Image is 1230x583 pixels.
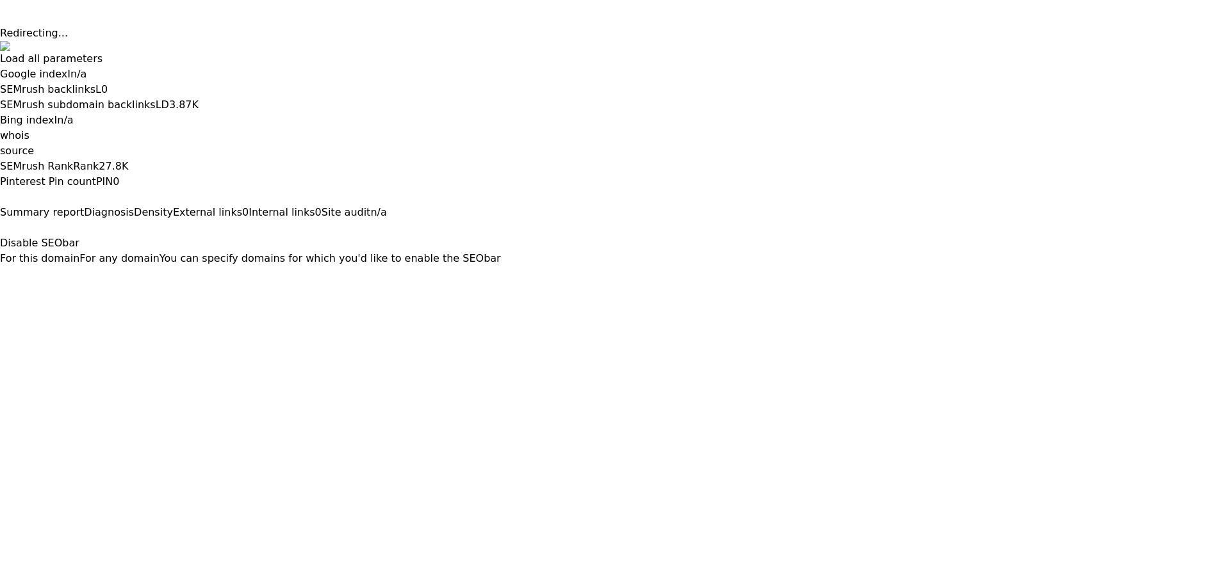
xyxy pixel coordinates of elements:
[67,68,70,80] span: I
[113,175,119,188] a: 0
[95,83,101,95] span: L
[79,251,160,266] button: For any domain
[156,99,169,111] span: LD
[315,206,322,218] span: 0
[173,206,242,218] span: External links
[242,206,249,218] span: 0
[249,206,315,218] span: Internal links
[84,206,134,218] span: Diagnosis
[70,68,86,80] a: n/a
[54,114,58,126] span: I
[101,83,108,95] a: 0
[322,206,387,218] a: Site auditn/a
[99,160,128,172] a: 27.8K
[57,114,73,126] a: n/a
[322,206,371,218] span: Site audit
[96,175,113,188] span: PIN
[73,160,99,172] span: Rank
[134,206,173,218] span: Density
[160,252,501,264] a: You can specify domains for which you'd like to enable the SEObar
[169,99,199,111] a: 3.87K
[370,206,386,218] span: n/a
